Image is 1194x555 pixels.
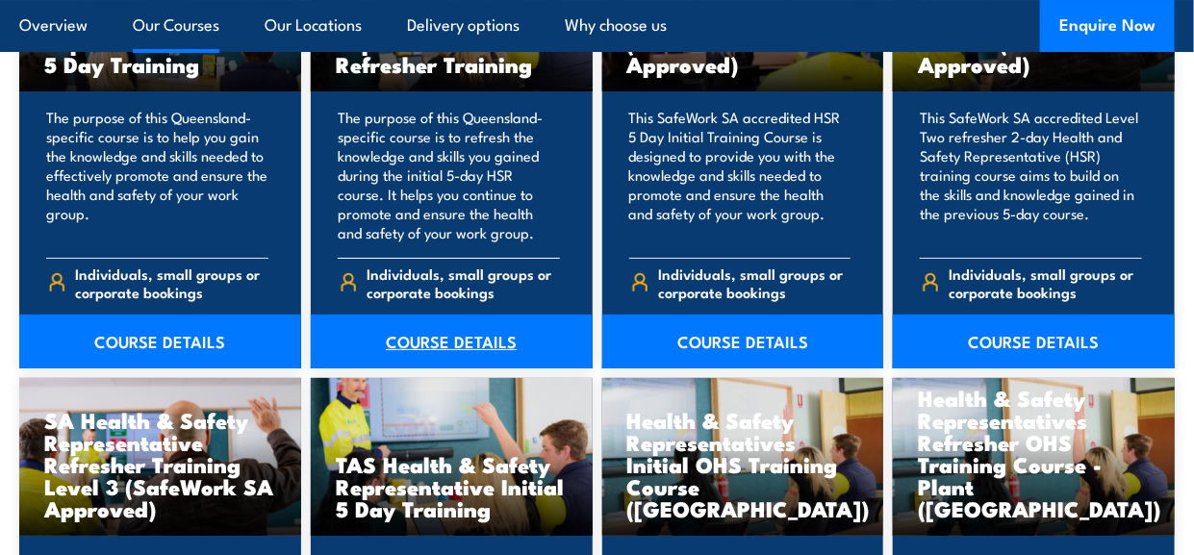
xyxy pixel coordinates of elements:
[46,108,268,242] p: The purpose of this Queensland-specific course is to help you gain the knowledge and skills neede...
[44,409,276,519] h3: SA Health & Safety Representative Refresher Training Level 3 (SafeWork SA Approved)
[602,315,884,368] a: COURSE DETAILS
[44,9,276,75] h3: QLD Health & Safety Representative Initial 5 Day Training
[920,108,1142,242] p: This SafeWork SA accredited Level Two refresher 2-day Health and Safety Representative (HSR) trai...
[893,315,1175,368] a: COURSE DETAILS
[918,387,1150,519] h3: Health & Safety Representatives Refresher OHS Training Course - Plant ([GEOGRAPHIC_DATA])
[76,265,268,301] span: Individuals, small groups or corporate bookings
[336,453,568,519] h3: TAS Health & Safety Representative Initial 5 Day Training
[311,315,593,368] a: COURSE DETAILS
[367,265,559,301] span: Individuals, small groups or corporate bookings
[19,315,301,368] a: COURSE DETAILS
[336,9,568,75] h3: QLD Health & Safety Representative Refresher Training
[338,108,560,242] p: The purpose of this Queensland-specific course is to refresh the knowledge and skills you gained ...
[950,265,1142,301] span: Individuals, small groups or corporate bookings
[658,265,851,301] span: Individuals, small groups or corporate bookings
[627,409,859,519] h3: Health & Safety Representatives Initial OHS Training Course ([GEOGRAPHIC_DATA])
[629,108,851,242] p: This SafeWork SA accredited HSR 5 Day Initial Training Course is designed to provide you with the...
